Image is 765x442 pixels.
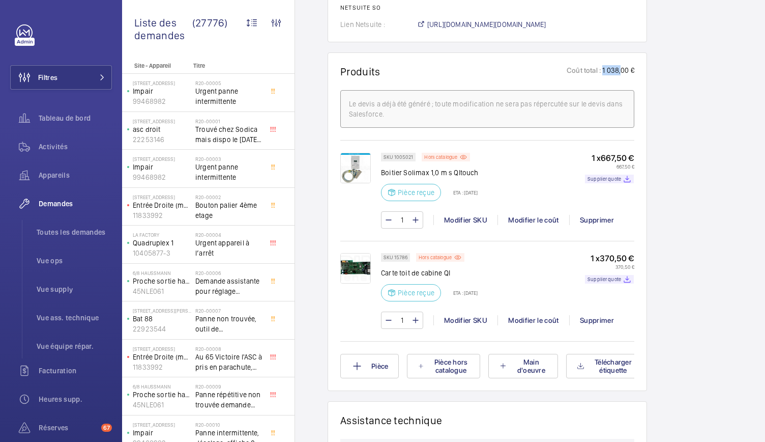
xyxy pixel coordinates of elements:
[133,162,191,172] p: Impair
[195,156,262,162] h2: R20-00003
[195,346,262,352] h2: R20-00008
[587,177,621,181] p: Supplier quote
[133,390,191,400] p: Proche sortie hall Pelletier
[133,383,191,390] p: 6/8 Haussmann
[193,62,260,69] p: Titre
[195,390,262,410] span: Panne répétitive non trouvée demande assistance expert technique
[133,308,191,314] p: [STREET_ADDRESS][PERSON_NAME]
[384,155,413,159] p: SKU 1005021
[195,352,262,372] span: Au 65 Victoire l'ASC à pris en parachute, toutes les sécu coupé, il est au 3 ème, asc sans machin...
[133,80,191,86] p: [STREET_ADDRESS]
[133,352,191,362] p: Entrée Droite (monte-charge)
[195,276,262,296] span: Demande assistante pour réglage d'opérateurs porte cabine double accès
[195,232,262,238] h2: R20-00004
[37,341,112,351] span: Vue équipe répar.
[195,194,262,200] h2: R20-00002
[417,19,546,30] a: [URL][DOMAIN_NAME][DOMAIN_NAME]
[340,4,634,11] h2: Netsuite SO
[381,168,479,178] p: Boitier Solimax 1,0 m s QItouch
[133,346,191,352] p: [STREET_ADDRESS]
[340,65,380,78] h1: Produits
[398,187,434,198] p: Pièce reçue
[340,153,371,183] img: MrQEvI4-nG2wDM4FcOBDK55eTxXqSw9cYx6j0s0_E7Qv9LPq.png
[488,354,558,378] button: Main d'oeuvre
[381,268,478,278] p: Carte toit de cabine QI
[398,288,434,298] p: Pièce reçue
[427,19,546,30] span: [URL][DOMAIN_NAME][DOMAIN_NAME]
[567,65,601,78] p: Coût total :
[195,270,262,276] h2: R20-00006
[419,256,452,259] p: Hors catalogue
[340,414,442,427] h1: Assistance technique
[39,113,112,123] span: Tableau de bord
[133,118,191,124] p: [STREET_ADDRESS]
[585,175,634,183] a: Supplier quote
[585,275,634,284] a: Supplier quote
[133,210,191,220] p: 11833992
[37,227,112,237] span: Toutes les demandes
[587,278,621,281] p: Supplier quote
[133,238,191,248] p: Quadruplex 1
[195,124,262,145] span: Trouvé chez Sodica mais dispo le [DATE] [URL][DOMAIN_NAME]
[424,155,457,159] p: Hors catalogue
[37,256,112,266] span: Vue ops
[585,153,634,163] p: 1 x 667,50 €
[39,170,112,180] span: Appareils
[133,248,191,258] p: 10405877-3
[38,72,57,82] span: Filtres
[39,142,112,152] span: Activités
[122,62,189,69] p: Site - Appareil
[195,86,262,106] span: Urgent panne intermittente
[569,315,624,325] div: Supprimer
[133,200,191,210] p: Entrée Droite (monte-charge)
[585,163,634,170] p: 667,50 €
[195,118,262,124] h2: R20-00001
[133,194,191,200] p: [STREET_ADDRESS]
[601,65,634,78] p: 1 038,00 €
[497,215,569,225] div: Modifier le coût
[384,256,407,259] p: SKU 15786
[566,354,645,378] button: Télécharger étiquette
[133,362,191,372] p: 11833992
[497,315,569,325] div: Modifier le coût
[133,96,191,106] p: 99468982
[195,314,262,334] span: Panne non trouvée, outil de déverouillouge impératif pour le diagnostic
[39,394,112,404] span: Heures supp.
[10,65,112,90] button: Filtres
[349,99,626,119] div: Le devis a déjà été généré ; toute modification ne sera pas répercutée sur le devis dans Salesforce.
[133,232,191,238] p: La Factory
[39,423,97,433] span: Réserves
[39,366,112,376] span: Facturation
[433,315,497,325] div: Modifier SKU
[569,215,624,225] div: Supprimer
[340,354,399,378] button: Pièce
[447,290,478,296] p: ETA : [DATE]
[195,308,262,314] h2: R20-00007
[195,383,262,390] h2: R20-00009
[133,172,191,182] p: 99468982
[195,200,262,220] span: Bouton palier 4ème etage
[133,324,191,334] p: 22923544
[133,156,191,162] p: [STREET_ADDRESS]
[37,313,112,323] span: Vue ass. technique
[133,314,191,324] p: Bat 88
[195,162,262,182] span: Urgent panne intermittente
[133,286,191,296] p: 45NLE061
[195,80,262,86] h2: R20-00005
[134,16,192,42] span: Liste des demandes
[101,424,112,432] span: 67
[340,253,371,284] img: pjAw1N-wSdg3YuNv3vEniRjKm_r3AlmvsXEeCM2p3kBec8BR.png
[433,215,497,225] div: Modifier SKU
[585,264,634,270] p: 370,50 €
[133,134,191,145] p: 22253146
[195,422,262,428] h2: R20-00010
[195,238,262,258] span: Urgent appareil à l’arrêt
[133,276,191,286] p: Proche sortie hall Pelletier
[407,354,480,378] button: Pièce hors catalogue
[133,422,191,428] p: [STREET_ADDRESS]
[39,199,112,209] span: Demandes
[133,428,191,438] p: Impair
[585,253,634,264] p: 1 x 370,50 €
[133,400,191,410] p: 45NLE061
[447,189,478,196] p: ETA : [DATE]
